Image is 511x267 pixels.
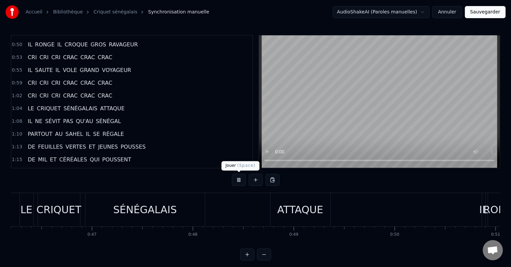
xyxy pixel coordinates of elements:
[27,66,33,74] span: IL
[34,41,55,48] span: RONGE
[63,117,74,125] span: PAS
[89,156,100,163] span: QUI
[26,9,42,15] a: Accueil
[36,105,61,112] span: CRIQUET
[79,66,100,74] span: GRAND
[50,92,61,100] span: CRI
[188,232,197,237] div: 0:48
[102,130,125,138] span: RÉGALE
[65,143,87,151] span: VERTES
[85,130,91,138] span: IL
[432,6,462,18] button: Annuler
[12,67,22,74] span: 0:55
[39,79,49,87] span: CRI
[12,131,22,138] span: 1:10
[97,53,113,61] span: CRAC
[277,202,323,217] div: ATTAQUE
[390,232,399,237] div: 0:50
[26,9,209,15] nav: breadcrumb
[97,92,113,100] span: CRAC
[59,156,88,163] span: CÉRÉALES
[27,79,37,87] span: CRI
[63,105,98,112] span: SÉNÉGALAIS
[12,144,22,150] span: 1:13
[113,202,177,217] div: SÉNÉGALAIS
[37,156,48,163] span: MIL
[64,41,88,48] span: CROQUE
[94,9,137,15] a: Criquet sénégalais
[221,161,259,170] div: Jouer
[491,232,500,237] div: 0:51
[483,240,503,260] div: Ouvrir le chat
[88,143,96,151] span: ET
[12,54,22,61] span: 0:53
[63,53,78,61] span: CRAC
[53,9,83,15] a: Bibliothèque
[80,79,96,87] span: CRAC
[27,53,37,61] span: CRI
[62,66,78,74] span: VOLE
[101,66,132,74] span: VOYAGEUR
[479,202,488,217] div: IL
[148,9,209,15] span: Synchronisation manuelle
[108,41,138,48] span: RAVAGEUR
[55,66,61,74] span: IL
[63,79,78,87] span: CRAC
[120,143,146,151] span: POUSSES
[12,41,22,48] span: 0:50
[50,79,61,87] span: CRI
[49,156,57,163] span: ET
[54,130,64,138] span: AU
[34,117,43,125] span: NE
[75,117,94,125] span: QU'AU
[80,92,96,100] span: CRAC
[39,53,49,61] span: CRI
[12,156,22,163] span: 1:15
[44,117,61,125] span: SÉVIT
[95,117,122,125] span: SÉNÉGAL
[289,232,298,237] div: 0:49
[87,232,97,237] div: 0:47
[90,41,107,48] span: GROS
[34,66,53,74] span: SAUTE
[5,5,19,19] img: youka
[27,156,36,163] span: DE
[27,92,37,100] span: CRI
[57,41,63,48] span: IL
[237,163,255,168] span: ( Space )
[99,105,125,112] span: ATTAQUE
[12,118,22,125] span: 1:08
[12,105,22,112] span: 1:04
[21,202,33,217] div: LE
[102,156,132,163] span: POUSSENT
[27,130,53,138] span: PARTOUT
[12,92,22,99] span: 1:02
[39,92,49,100] span: CRI
[12,80,22,86] span: 0:59
[93,130,101,138] span: SE
[80,53,96,61] span: CRAC
[465,6,506,18] button: Sauvegarder
[65,130,83,138] span: SAHEL
[37,143,64,151] span: FEUILLES
[63,92,78,100] span: CRAC
[27,105,35,112] span: LE
[98,143,119,151] span: JEUNES
[27,117,33,125] span: IL
[27,41,33,48] span: IL
[50,53,61,61] span: CRI
[97,79,113,87] span: CRAC
[27,143,36,151] span: DE
[36,202,81,217] div: CRIQUET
